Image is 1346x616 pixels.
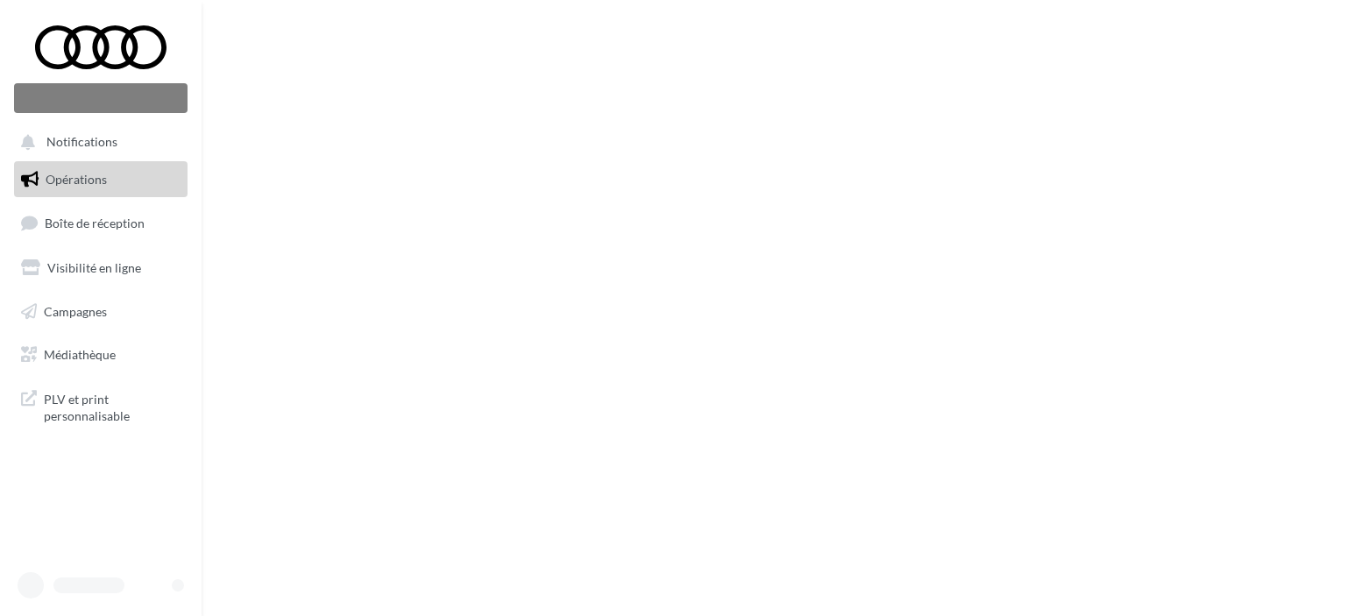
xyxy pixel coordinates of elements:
[11,204,191,242] a: Boîte de réception
[44,387,181,425] span: PLV et print personnalisable
[11,294,191,330] a: Campagnes
[44,303,107,318] span: Campagnes
[47,260,141,275] span: Visibilité en ligne
[44,347,116,362] span: Médiathèque
[14,83,188,113] div: Nouvelle campagne
[11,380,191,432] a: PLV et print personnalisable
[11,336,191,373] a: Médiathèque
[11,161,191,198] a: Opérations
[46,172,107,187] span: Opérations
[45,216,145,230] span: Boîte de réception
[11,250,191,287] a: Visibilité en ligne
[46,135,117,150] span: Notifications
